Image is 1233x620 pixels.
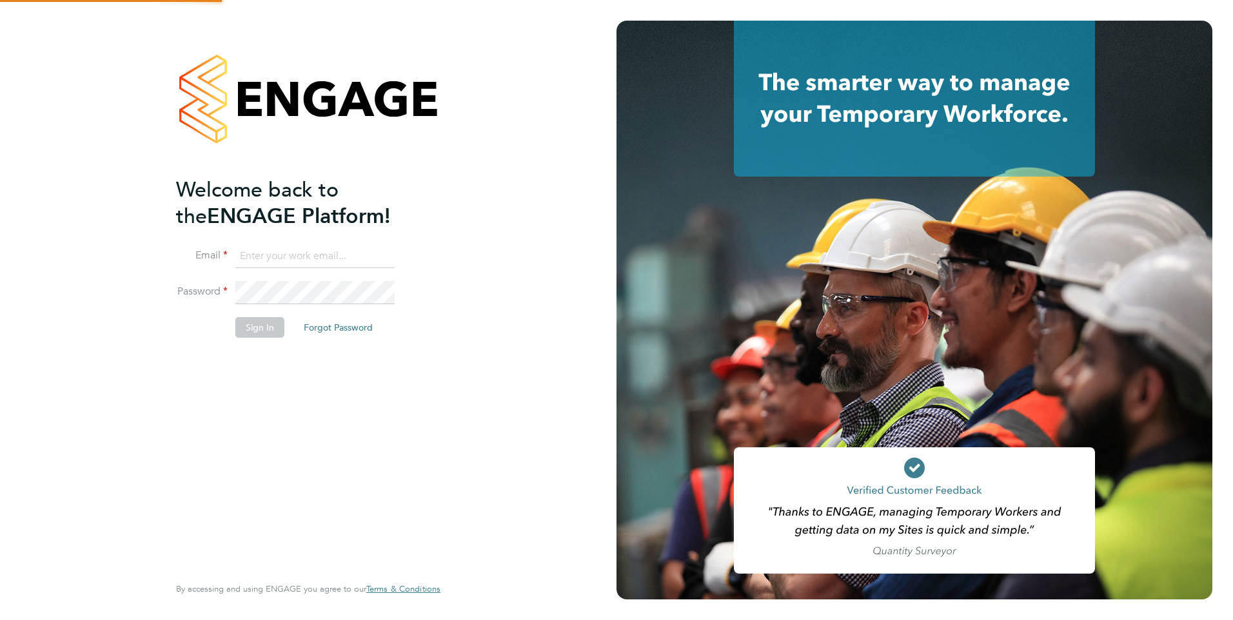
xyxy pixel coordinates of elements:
button: Sign In [235,317,284,338]
label: Email [176,249,228,262]
h2: ENGAGE Platform! [176,177,428,229]
label: Password [176,285,228,298]
a: Terms & Conditions [366,584,440,594]
span: By accessing and using ENGAGE you agree to our [176,583,440,594]
button: Forgot Password [293,317,383,338]
span: Welcome back to the [176,177,339,229]
input: Enter your work email... [235,245,395,268]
